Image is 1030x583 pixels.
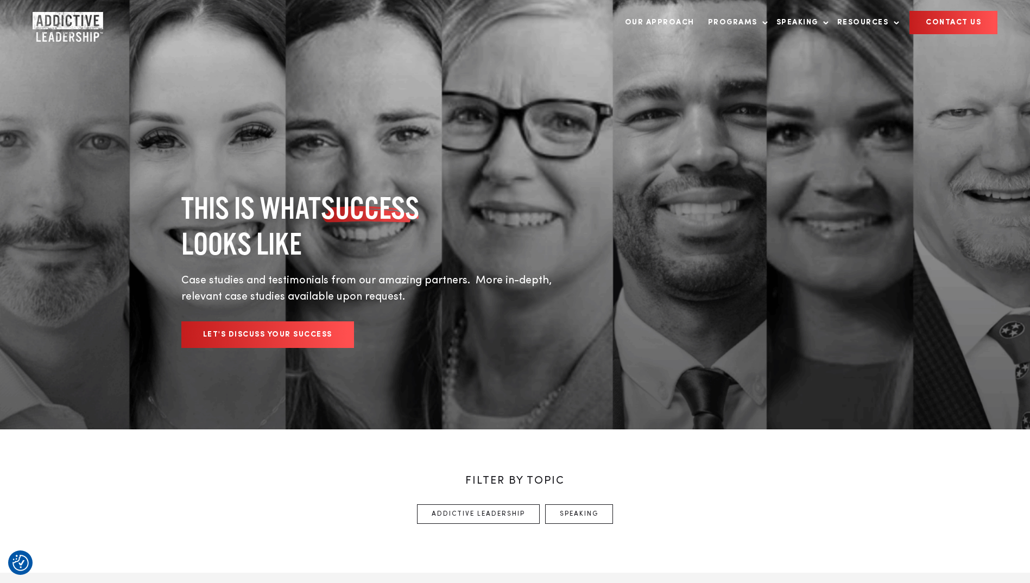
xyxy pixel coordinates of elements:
a: Resources [832,11,900,34]
a: Our Approach [620,11,700,34]
a: Speaking [545,504,613,524]
p: Case studies and testimonials from our amazing partners. More in-depth, relevant case studies ava... [181,273,567,305]
p: FILTER BY TOPIC [181,473,849,489]
a: CONTACT US [909,11,997,34]
a: Home [33,12,98,34]
a: LET'S DISCUSS YOUR SUCCESS [181,321,354,348]
a: Programs [703,11,768,34]
button: Consent Preferences [12,555,29,571]
a: Speaking [771,11,829,34]
a: Addictive Leadership [417,504,540,524]
h1: THIS IS WHAT LOOKS LIKE [181,190,567,262]
span: SUCCESS [321,190,419,226]
img: Revisit consent button [12,555,29,571]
